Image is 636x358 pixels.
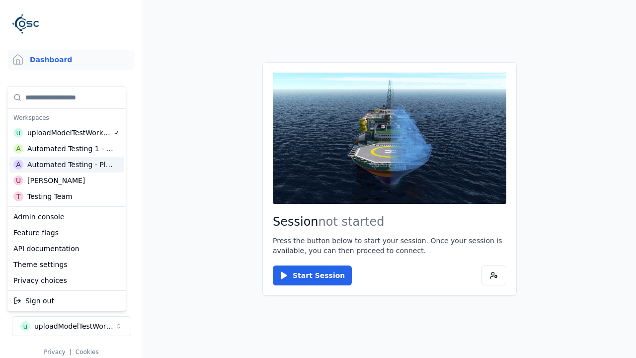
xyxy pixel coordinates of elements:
div: Theme settings [9,257,124,272]
div: Admin console [9,209,124,225]
div: Privacy choices [9,272,124,288]
div: T [13,191,23,201]
div: Suggestions [7,207,126,290]
div: u [13,128,23,138]
div: Suggestions [7,291,126,311]
div: Workspaces [9,111,124,125]
div: [PERSON_NAME] [27,176,85,185]
div: Automated Testing - Playwright [27,160,113,170]
div: U [13,176,23,185]
div: Testing Team [27,191,73,201]
div: A [13,160,23,170]
div: A [13,144,23,154]
div: Sign out [9,293,124,309]
div: Suggestions [7,87,126,206]
div: uploadModelTestWorkspace [27,128,113,138]
div: API documentation [9,241,124,257]
div: Automated Testing 1 - Playwright [27,144,114,154]
div: Feature flags [9,225,124,241]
